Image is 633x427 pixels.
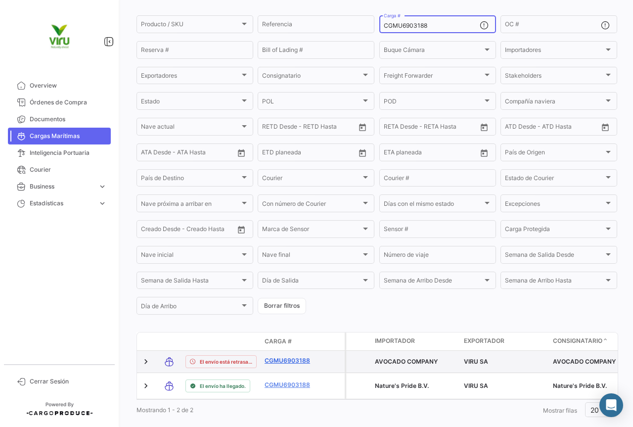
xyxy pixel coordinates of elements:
[460,332,549,350] datatable-header-cell: Exportador
[477,120,492,135] button: Open calendar
[141,381,151,391] a: Expand/Collapse Row
[30,182,94,191] span: Business
[258,298,306,314] button: Borrar filtros
[262,202,361,209] span: Con número de Courier
[157,337,181,345] datatable-header-cell: Modo de Transporte
[187,227,232,234] input: Creado Hasta
[355,145,370,160] button: Open calendar
[8,94,111,111] a: Órdenes de Compra
[371,332,460,350] datatable-header-cell: Importador
[505,48,604,55] span: Importadores
[141,202,240,209] span: Nave próxima a arribar en
[265,356,316,365] a: CGMU6903188
[200,358,252,366] span: El envío está retrasado.
[178,150,223,157] input: ATA Hasta
[384,48,483,55] span: Buque Cámara
[384,202,483,209] span: Días con el mismo estado
[384,125,402,132] input: Desde
[141,150,171,157] input: ATA Desde
[505,202,604,209] span: Excepciones
[598,120,613,135] button: Open calendar
[136,406,193,414] span: Mostrando 1 - 2 de 2
[346,332,371,350] datatable-header-cell: Carga Protegida
[505,176,604,183] span: Estado de Courier
[505,125,536,132] input: ATD Desde
[262,125,280,132] input: Desde
[141,357,151,367] a: Expand/Collapse Row
[384,74,483,81] span: Freight Forwarder
[384,99,483,106] span: POD
[30,98,107,107] span: Órdenes de Compra
[477,145,492,160] button: Open calendar
[200,382,246,390] span: El envío ha llegado.
[464,336,504,345] span: Exportador
[553,382,607,389] span: Nature's Pride B.V.
[141,227,181,234] input: Creado Desde
[505,150,604,157] span: País de Origen
[30,81,107,90] span: Overview
[141,125,240,132] span: Nave actual
[30,115,107,124] span: Documentos
[505,253,604,260] span: Semana de Salida Desde
[375,382,429,389] span: Nature's Pride B.V.
[375,336,415,345] span: Importador
[262,176,361,183] span: Courier
[375,358,438,365] span: AVOCADO COMPANY
[265,337,292,346] span: Carga #
[30,199,94,208] span: Estadísticas
[287,125,331,132] input: Hasta
[543,125,588,132] input: ATD Hasta
[355,120,370,135] button: Open calendar
[287,150,331,157] input: Hasta
[408,125,453,132] input: Hasta
[181,337,261,345] datatable-header-cell: Estado de Envio
[464,382,488,389] span: VIRU SA
[8,128,111,144] a: Cargas Marítimas
[141,22,240,29] span: Producto / SKU
[30,377,107,386] span: Cerrar Sesión
[262,279,361,285] span: Día de Salida
[384,150,402,157] input: Desde
[464,358,488,365] span: VIRU SA
[30,165,107,174] span: Courier
[8,111,111,128] a: Documentos
[141,304,240,311] span: Día de Arribo
[262,227,361,234] span: Marca de Sensor
[543,407,577,414] span: Mostrar filas
[141,279,240,285] span: Semana de Salida Hasta
[505,74,604,81] span: Stakeholders
[141,176,240,183] span: País de Destino
[98,182,107,191] span: expand_more
[262,99,361,106] span: POL
[35,12,84,61] img: viru.png
[141,99,240,106] span: Estado
[262,74,361,81] span: Consignatario
[30,132,107,141] span: Cargas Marítimas
[8,77,111,94] a: Overview
[505,227,604,234] span: Carga Protegida
[141,253,240,260] span: Nave inicial
[599,393,623,417] div: Abrir Intercom Messenger
[505,99,604,106] span: Compañía naviera
[505,279,604,285] span: Semana de Arribo Hasta
[320,337,345,345] datatable-header-cell: Póliza
[234,145,249,160] button: Open calendar
[265,380,316,389] a: CGMU6903188
[262,150,280,157] input: Desde
[141,74,240,81] span: Exportadores
[262,253,361,260] span: Nave final
[261,333,320,350] datatable-header-cell: Carga #
[30,148,107,157] span: Inteligencia Portuaria
[8,144,111,161] a: Inteligencia Portuaria
[553,336,602,345] span: Consignatario
[384,279,483,285] span: Semana de Arribo Desde
[234,222,249,237] button: Open calendar
[8,161,111,178] a: Courier
[590,406,599,414] span: 20
[408,150,453,157] input: Hasta
[98,199,107,208] span: expand_more
[553,358,616,365] span: AVOCADO COMPANY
